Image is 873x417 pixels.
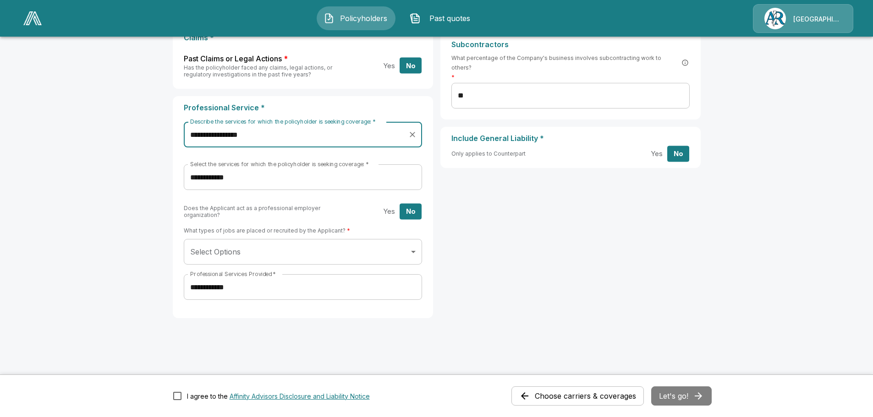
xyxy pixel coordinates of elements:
span: Has the policyholder faced any claims, legal actions, or regulatory investigations in the past fi... [184,64,332,78]
button: No [400,58,422,74]
label: Describe the services for which the policyholder is seeking coverage: [190,118,375,125]
div: Without label [184,239,422,265]
button: No [400,204,422,220]
button: Policyholders IconPolicyholders [317,6,395,30]
h6: What types of jobs are placed or recruited by the Applicant? [184,226,350,235]
button: Yes [378,58,400,74]
div: I agree to the [187,391,370,401]
span: Does the Applicant act as a professional employer organization? [184,205,320,218]
img: Past quotes Icon [410,13,421,24]
p: Include General Liability * [451,134,690,143]
button: Clear [406,128,419,141]
span: What percentage of the Company's business involves subcontracting work to others? [451,53,690,72]
span: Select Options [190,247,241,256]
label: Professional Services Provided [190,270,276,278]
p: Subcontractors [451,40,690,49]
img: Policyholders Icon [324,13,335,24]
button: Past quotes IconPast quotes [403,6,482,30]
button: Choose carriers & coverages [511,386,644,406]
span: Past quotes [424,13,475,24]
button: I agree to the [230,391,370,401]
img: AA Logo [23,11,42,25]
button: Subcontracting refers to hiring external companies or individuals to perform work on behalf of yo... [681,58,690,67]
span: Only applies to Counterpart [451,150,526,157]
button: Yes [378,204,400,220]
button: Yes [646,146,668,162]
button: No [667,146,689,162]
span: Policyholders [338,13,389,24]
span: Past Claims or Legal Actions [184,54,282,64]
label: Select the services for which the policyholder is seeking coverage: [190,160,368,168]
p: Claims * [184,33,422,42]
p: Professional Service * [184,103,422,112]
